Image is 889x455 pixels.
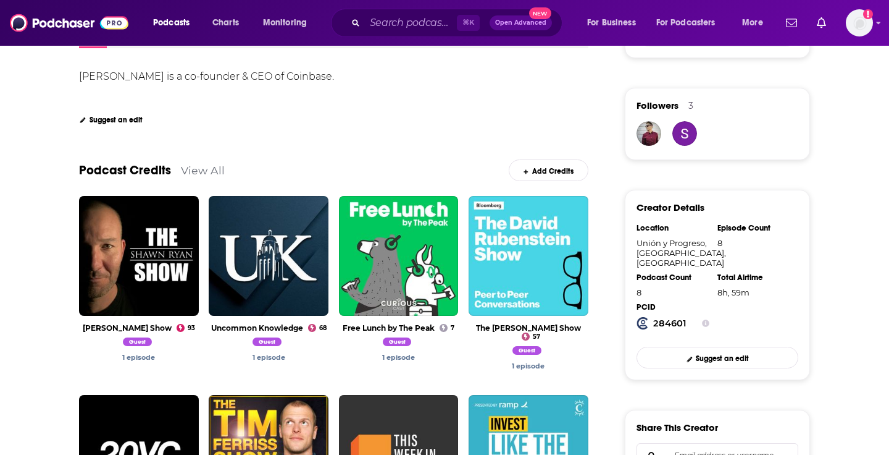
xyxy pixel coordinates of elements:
strong: 284601 [653,318,687,329]
span: 8 hours, 59 minutes, 45 seconds [717,287,749,297]
span: Logged in as bjonesvested [846,9,873,36]
a: Brian Armstrong [382,353,415,362]
button: open menu [144,13,206,33]
a: Uncommon Knowledge [211,323,303,333]
div: Total Airtime [717,273,790,283]
div: 8 [717,238,790,248]
div: PCID [636,302,709,312]
a: 7 [440,324,454,332]
span: 57 [533,334,540,339]
a: Charts [204,13,246,33]
a: View All [181,164,225,177]
span: 7 [451,326,454,331]
img: Podchaser - Follow, Share and Rate Podcasts [10,11,128,35]
span: New [529,7,551,19]
button: Show Info [702,317,709,330]
span: 93 [188,326,195,331]
h3: Creator Details [636,202,704,213]
a: Add Credits [509,159,588,181]
h3: Share This Creator [636,422,718,433]
div: Podcast Count [636,273,709,283]
button: open menu [578,13,651,33]
div: Search podcasts, credits, & more... [343,9,574,37]
span: 68 [319,326,327,331]
div: Episode Count [717,223,790,233]
a: Brian Armstrong [253,339,285,348]
span: More [742,14,763,32]
a: Brian Armstrong [122,353,155,362]
a: Suggest an edit [79,116,143,124]
span: Open Advanced [495,20,546,26]
span: Guest [123,338,152,346]
button: Open AdvancedNew [490,15,552,30]
span: Charts [212,14,239,32]
span: Guest [383,338,412,346]
div: [PERSON_NAME] is a co-founder & CEO of Coinbase. [79,70,334,82]
a: Brian Armstrong [512,348,545,357]
a: Shawn Ryan Show [83,323,172,333]
a: Brian Armstrong [383,339,415,348]
a: Show notifications dropdown [781,12,802,33]
button: open menu [733,13,778,33]
a: Podcast Credits [79,163,171,178]
button: Show profile menu [846,9,873,36]
a: 57 [522,333,540,341]
a: Show notifications dropdown [812,12,831,33]
div: Location [636,223,709,233]
a: Brian Armstrong [123,339,155,348]
span: Podcasts [153,14,190,32]
button: open menu [254,13,323,33]
img: User Profile [846,9,873,36]
span: ⌘ K [457,15,480,31]
a: Brian Armstrong [512,362,545,370]
button: open menu [648,13,733,33]
img: TheCryptoPress [636,121,661,146]
a: 68 [308,324,327,332]
span: Guest [253,338,282,346]
a: Suggest an edit [636,347,798,368]
input: Search podcasts, credits, & more... [365,13,457,33]
span: Monitoring [263,14,307,32]
a: Free Lunch by The Peak [343,323,435,333]
img: Podchaser Creator ID logo [636,317,649,330]
div: Unión y Progreso, [GEOGRAPHIC_DATA], [GEOGRAPHIC_DATA] [636,238,709,268]
span: Followers [636,100,678,111]
span: For Podcasters [656,14,716,32]
div: 8 [636,287,709,297]
span: Guest [512,346,541,355]
a: 93 [177,324,195,332]
img: shassan [672,121,697,146]
svg: Add a profile image [863,9,873,19]
a: Brian Armstrong [253,353,285,362]
div: 3 [688,100,693,111]
a: The David Rubenstein Show [476,323,581,333]
span: For Business [587,14,636,32]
